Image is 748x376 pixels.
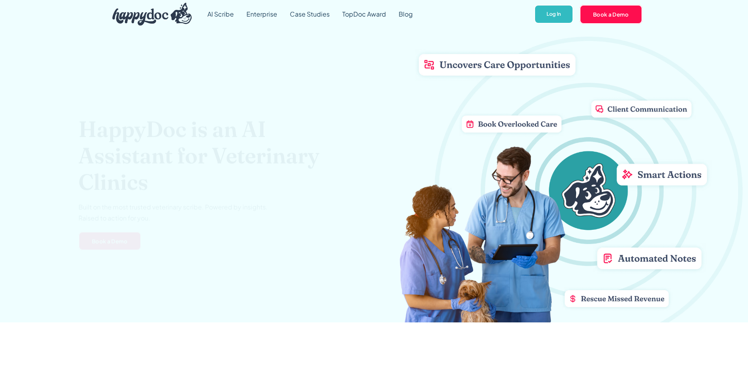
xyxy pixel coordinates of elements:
a: home [106,1,192,28]
h1: HappyDoc is an AI Assistant for Veterinary Clinics [78,115,345,195]
img: HappyDoc Logo: A happy dog with his ear up, listening. [112,3,192,26]
a: Log In [534,5,573,24]
p: Built on the most trusted veterinary scribe. Powered by insights. Raised to action for you. [78,201,268,223]
a: Book a Demo [580,5,642,24]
